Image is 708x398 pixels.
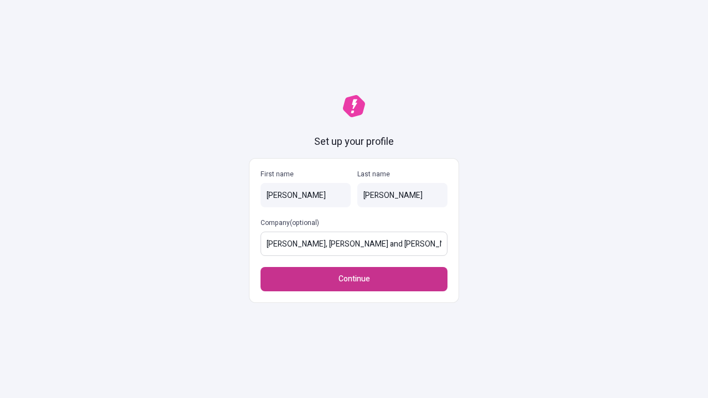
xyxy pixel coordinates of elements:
input: First name [261,183,351,207]
p: Company [261,218,447,227]
p: Last name [357,170,447,179]
input: Company(optional) [261,232,447,256]
span: (optional) [290,218,319,228]
h1: Set up your profile [314,135,394,149]
span: Continue [339,273,370,285]
button: Continue [261,267,447,291]
p: First name [261,170,351,179]
input: Last name [357,183,447,207]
